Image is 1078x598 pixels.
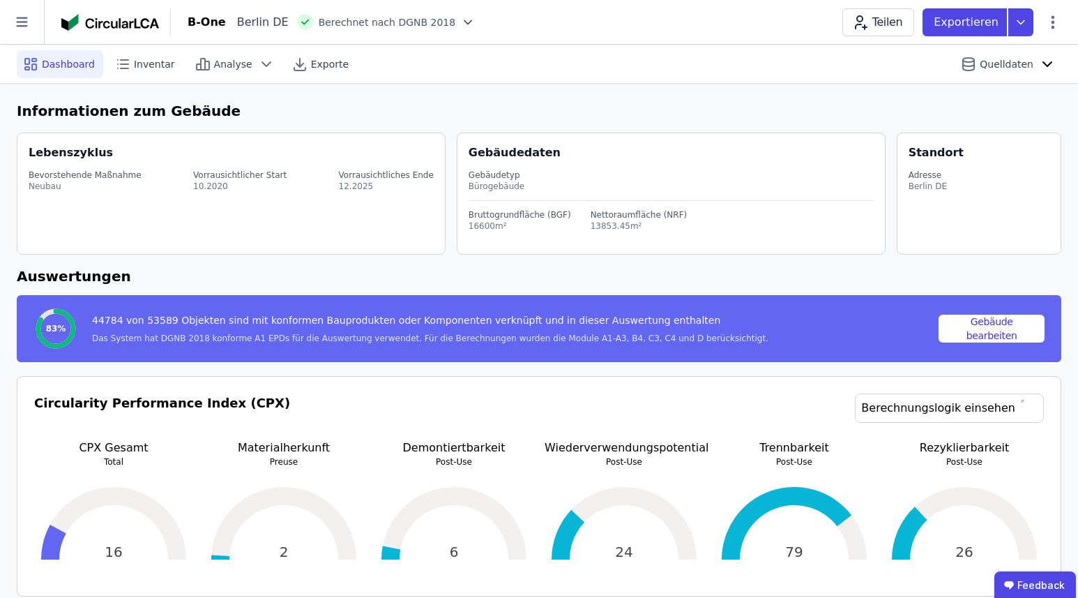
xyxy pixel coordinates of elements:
div: Adresse [909,170,947,181]
div: 10.2020 [193,181,287,192]
div: Berlin DE [226,14,289,31]
div: Bruttogrundfläche (BGF) [469,209,571,220]
h6: Informationen zum Gebäude [17,100,1061,121]
img: Concular [61,14,159,31]
span: 83% [46,323,66,334]
p: Wiederverwendungspotential [545,440,704,456]
h6: Auswertungen [17,266,1061,287]
p: Rezyklierbarkeit [885,440,1044,456]
div: Bürogebäude [469,181,874,192]
div: Das System hat DGNB 2018 konforme A1 EPDs für die Auswertung verwendet. Für die Berechnungen wurd... [92,333,768,344]
p: Trennbarkeit [715,440,874,456]
p: Post-Use [885,456,1044,468]
span: Analyse [214,57,252,71]
button: Teilen [842,8,914,36]
div: Bevorstehende Maßnahme [29,170,142,181]
p: Post-Use [374,456,533,468]
span: Quelldaten [980,57,1033,71]
span: Dashboard [42,57,95,71]
p: CPX Gesamt [34,440,193,456]
span: Berechnet nach DGNB 2018 [319,15,456,29]
div: 16600m² [469,220,571,232]
div: Neubau [29,181,142,192]
div: Nettoraumfläche (NRF) [591,209,688,220]
span: Inventar [134,57,175,71]
div: 12.2025 [339,181,434,192]
div: Berlin DE [909,181,947,192]
p: Materialherkunft [204,440,363,456]
div: 44784 von 53589 Objekten sind mit konformen Bauprodukten oder Komponenten verknüpft und in dieser... [92,313,768,333]
div: B-One [188,14,226,31]
button: Gebäude bearbeiten [939,315,1045,343]
div: 13853.45m² [591,220,688,232]
a: Berechnungslogik einsehen [855,394,1044,423]
div: Vorrausichtlicher Start [193,170,287,181]
div: Gebäudetyp [469,170,874,181]
span: Exporte [311,57,349,71]
div: Gebäudedaten [469,144,885,161]
p: Preuse [204,456,363,468]
p: Post-Use [715,456,874,468]
div: Standort [909,144,964,161]
div: Vorrausichtliches Ende [339,170,434,181]
p: Exportieren [934,14,1001,31]
p: Total [34,456,193,468]
p: Post-Use [545,456,704,468]
p: Demontiertbarkeit [374,440,533,456]
div: Lebenszyklus [29,144,113,161]
h3: Circularity Performance Index (CPX) [34,394,290,440]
